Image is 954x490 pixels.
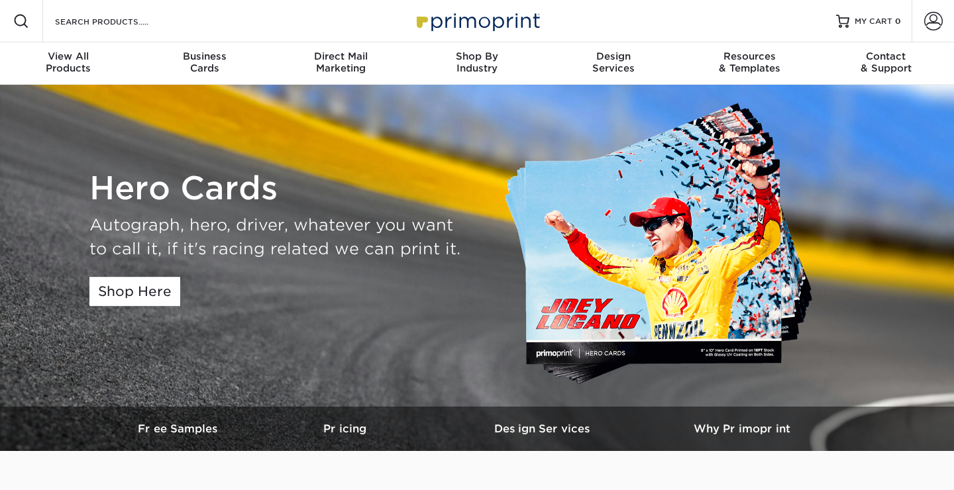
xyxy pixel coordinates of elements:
[682,50,818,62] span: Resources
[89,277,180,306] a: Shop Here
[818,50,954,62] span: Contact
[895,17,901,26] span: 0
[818,50,954,74] div: & Support
[113,422,245,435] h3: Free Samples
[444,407,643,451] a: Design Services
[643,407,841,451] a: Why Primoprint
[136,50,273,74] div: Cards
[409,42,545,85] a: Shop ByIndustry
[444,422,643,435] h3: Design Services
[503,101,828,391] img: Custom Hero Cards
[272,42,409,85] a: Direct MailMarketing
[245,422,444,435] h3: Pricing
[545,42,682,85] a: DesignServices
[136,42,273,85] a: BusinessCards
[682,50,818,74] div: & Templates
[409,50,545,62] span: Shop By
[643,422,841,435] h3: Why Primoprint
[411,7,543,35] img: Primoprint
[545,50,682,62] span: Design
[89,213,467,261] div: Autograph, hero, driver, whatever you want to call it, if it's racing related we can print it.
[136,50,273,62] span: Business
[682,42,818,85] a: Resources& Templates
[272,50,409,62] span: Direct Mail
[89,170,467,208] h1: Hero Cards
[272,50,409,74] div: Marketing
[54,13,183,29] input: SEARCH PRODUCTS.....
[245,407,444,451] a: Pricing
[113,407,245,451] a: Free Samples
[409,50,545,74] div: Industry
[545,50,682,74] div: Services
[855,16,892,27] span: MY CART
[818,42,954,85] a: Contact& Support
